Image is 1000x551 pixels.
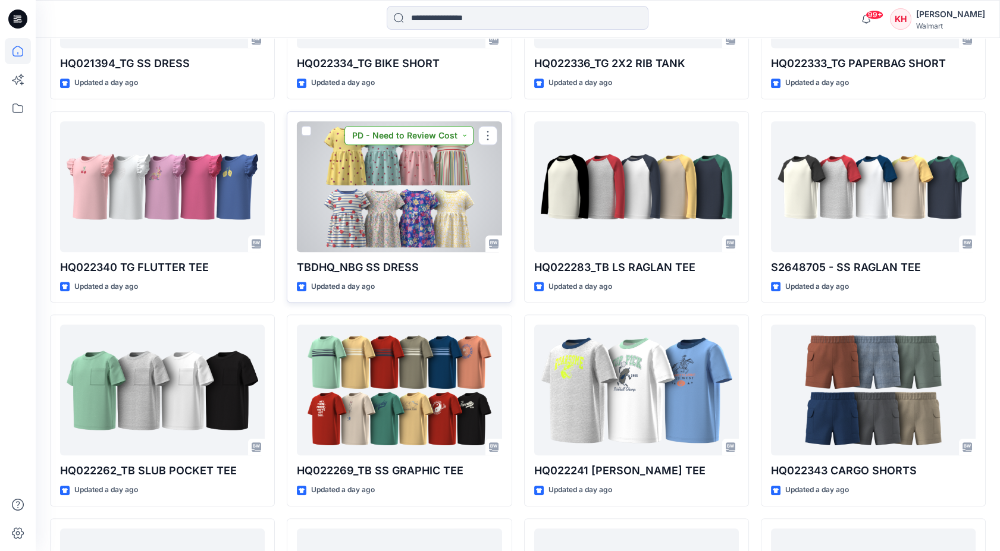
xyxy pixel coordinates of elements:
[771,462,976,479] p: HQ022343 CARGO SHORTS
[60,325,265,455] a: HQ022262_TB SLUB POCKET TEE
[785,77,849,89] p: Updated a day ago
[548,77,612,89] p: Updated a day ago
[297,259,501,276] p: TBDHQ_NBG SS DRESS
[866,10,883,20] span: 99+
[311,281,375,293] p: Updated a day ago
[311,484,375,496] p: Updated a day ago
[60,462,265,479] p: HQ022262_TB SLUB POCKET TEE
[771,55,976,72] p: HQ022333_TG PAPERBAG SHORT
[74,281,138,293] p: Updated a day ago
[785,281,849,293] p: Updated a day ago
[916,7,985,21] div: [PERSON_NAME]
[297,462,501,479] p: HQ022269_TB SS GRAPHIC TEE
[548,484,612,496] p: Updated a day ago
[771,325,976,455] a: HQ022343 CARGO SHORTS
[60,55,265,72] p: HQ021394_TG SS DRESS
[74,77,138,89] p: Updated a day ago
[534,121,739,252] a: HQ022283_TB LS RAGLAN TEE
[534,325,739,455] a: HQ022241 TB RINGER TEE
[771,259,976,276] p: S2648705 - SS RAGLAN TEE
[534,462,739,479] p: HQ022241 [PERSON_NAME] TEE
[60,121,265,252] a: HQ022340 TG FLUTTER TEE
[297,325,501,455] a: HQ022269_TB SS GRAPHIC TEE
[771,121,976,252] a: S2648705 - SS RAGLAN TEE
[890,8,911,30] div: KH
[297,121,501,252] a: TBDHQ_NBG SS DRESS
[534,259,739,276] p: HQ022283_TB LS RAGLAN TEE
[916,21,985,30] div: Walmart
[785,484,849,496] p: Updated a day ago
[548,281,612,293] p: Updated a day ago
[60,259,265,276] p: HQ022340 TG FLUTTER TEE
[534,55,739,72] p: HQ022336_TG 2X2 RIB TANK
[311,77,375,89] p: Updated a day ago
[74,484,138,496] p: Updated a day ago
[297,55,501,72] p: HQ022334_TG BIKE SHORT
